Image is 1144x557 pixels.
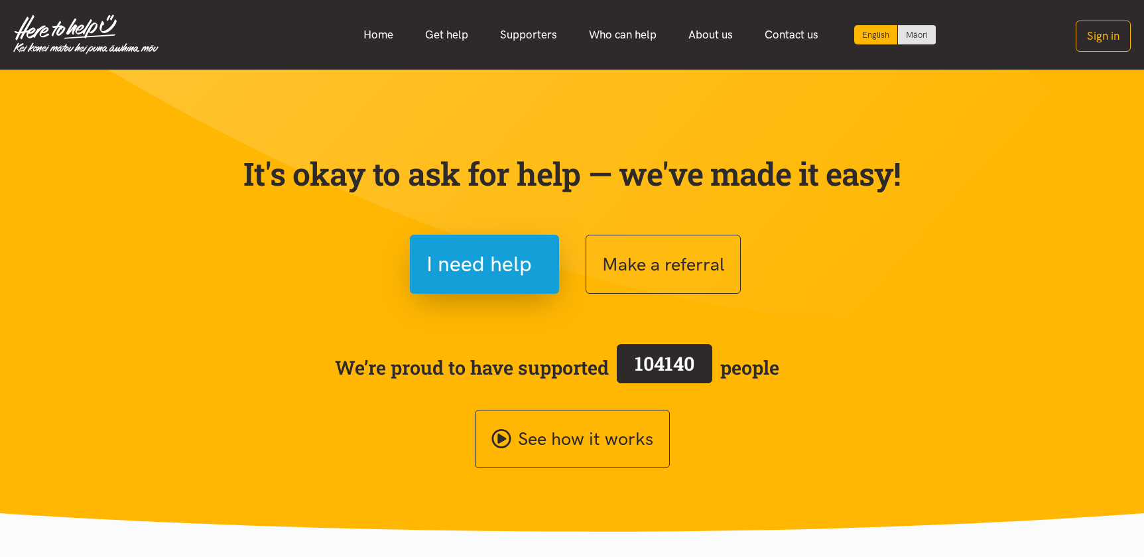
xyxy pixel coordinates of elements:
[409,21,484,49] a: Get help
[635,351,694,376] span: 104140
[749,21,834,49] a: Contact us
[335,341,779,393] span: We’re proud to have supported people
[484,21,573,49] a: Supporters
[854,25,898,44] div: Current language
[475,410,670,469] a: See how it works
[1076,21,1131,52] button: Sign in
[586,235,741,294] button: Make a referral
[854,25,936,44] div: Language toggle
[672,21,749,49] a: About us
[410,235,559,294] button: I need help
[13,15,159,54] img: Home
[348,21,409,49] a: Home
[898,25,936,44] a: Switch to Te Reo Māori
[609,341,720,393] a: 104140
[426,247,532,281] span: I need help
[573,21,672,49] a: Who can help
[241,155,904,193] p: It's okay to ask for help — we've made it easy!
